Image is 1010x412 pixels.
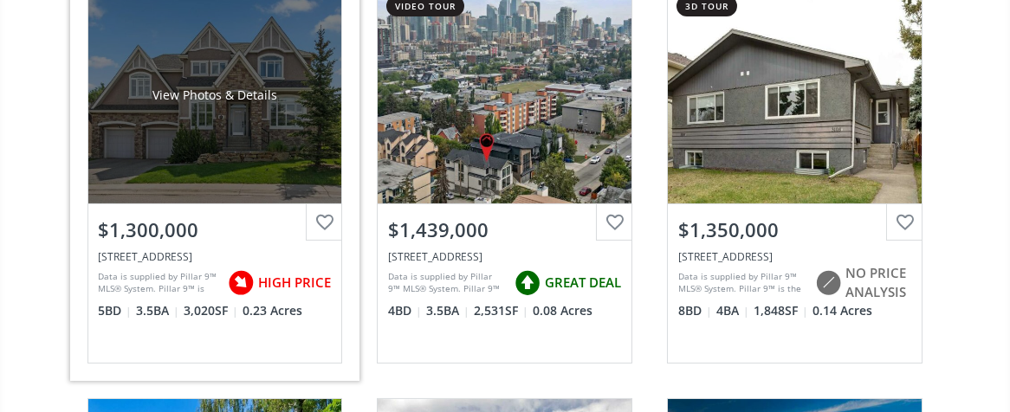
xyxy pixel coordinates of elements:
[243,302,303,319] span: 0.23 Acres
[258,274,331,292] span: HIGH PRICE
[223,266,258,300] img: rating icon
[388,302,422,319] span: 4 BD
[510,266,545,300] img: rating icon
[152,87,277,104] div: View Photos & Details
[811,266,845,300] img: rating icon
[99,270,220,296] div: Data is supplied by Pillar 9™ MLS® System. Pillar 9™ is the owner of the copyright in its MLS® Sy...
[678,249,911,264] div: 3105 A & B, 3017 A & B 38 Street SW, Calgary, AB T3E 3G4
[813,302,872,319] span: 0.14 Acres
[716,302,749,319] span: 4 BA
[845,264,911,301] span: NO PRICE ANALYSIS
[545,274,621,292] span: GREAT DEAL
[754,302,808,319] span: 1,848 SF
[388,249,621,264] div: 1516 22 Avenue SW, Calgary, AB T2T 0R5
[388,270,506,296] div: Data is supplied by Pillar 9™ MLS® System. Pillar 9™ is the owner of the copyright in its MLS® Sy...
[388,216,621,243] div: $1,439,000
[678,216,911,243] div: $1,350,000
[137,302,180,319] span: 3.5 BA
[678,302,712,319] span: 8 BD
[426,302,469,319] span: 3.5 BA
[99,249,332,264] div: 15 Spring Willow Way SW, Calgary, AB T3H 5Z3
[533,302,592,319] span: 0.08 Acres
[678,270,806,296] div: Data is supplied by Pillar 9™ MLS® System. Pillar 9™ is the owner of the copyright in its MLS® Sy...
[474,302,528,319] span: 2,531 SF
[99,216,332,243] div: $1,300,000
[99,302,133,319] span: 5 BD
[185,302,239,319] span: 3,020 SF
